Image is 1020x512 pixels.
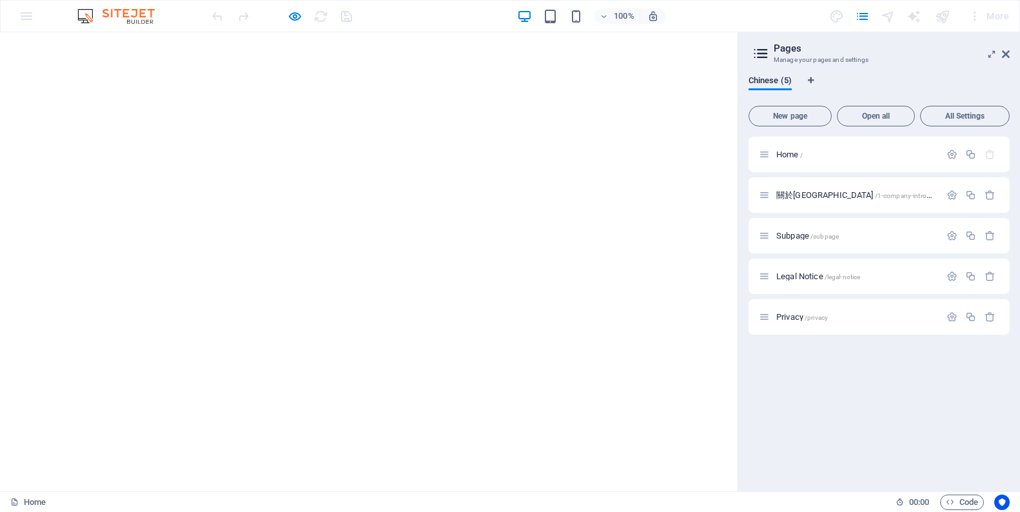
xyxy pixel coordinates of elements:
[749,106,832,126] button: New page
[965,149,976,160] div: Duplicate
[10,495,46,510] a: Click to cancel selection. Double-click to open Pages
[965,230,976,241] div: Duplicate
[918,497,920,507] span: :
[749,73,792,91] span: Chinese (5)
[843,112,909,120] span: Open all
[772,150,940,159] div: Home/
[772,231,940,240] div: Subpage/subpage
[749,76,1010,101] div: Language Tabs
[776,150,803,159] span: Home
[805,314,828,321] span: /privacy
[946,149,957,160] div: Settings
[772,272,940,281] div: Legal Notice/legal-notice
[855,9,870,24] i: Pages (Ctrl+Alt+S)
[776,271,860,281] span: Click to open page
[946,230,957,241] div: Settings
[920,106,1010,126] button: All Settings
[926,112,1004,120] span: All Settings
[594,8,640,24] button: 100%
[946,311,957,322] div: Settings
[810,233,839,240] span: /subpage
[965,271,976,282] div: Duplicate
[985,149,995,160] div: The startpage cannot be deleted
[965,311,976,322] div: Duplicate
[946,495,978,510] span: Code
[965,190,976,201] div: Duplicate
[946,271,957,282] div: Settings
[909,495,929,510] span: 00 00
[776,190,990,200] span: 關於[GEOGRAPHIC_DATA]
[776,231,839,241] span: Click to open page
[614,8,634,24] h6: 100%
[985,230,995,241] div: Remove
[74,8,171,24] img: Editor Logo
[754,112,827,120] span: New page
[940,495,984,510] button: Code
[647,10,659,22] i: On resize automatically adjust zoom level to fit chosen device.
[985,190,995,201] div: Remove
[837,106,915,126] button: Open all
[774,54,984,66] h3: Manage your pages and settings
[772,191,940,199] div: 關於[GEOGRAPHIC_DATA]/1-company-introduction/1-1-about-us
[776,312,828,322] span: Click to open page
[772,313,940,321] div: Privacy/privacy
[985,271,995,282] div: Remove
[985,311,995,322] div: Remove
[946,190,957,201] div: Settings
[896,495,930,510] h6: Session time
[800,152,803,159] span: /
[855,8,870,24] button: pages
[875,192,990,199] span: /1-company-introduction/1-1-about-us
[825,273,861,281] span: /legal-notice
[994,495,1010,510] button: Usercentrics
[774,43,1010,54] h2: Pages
